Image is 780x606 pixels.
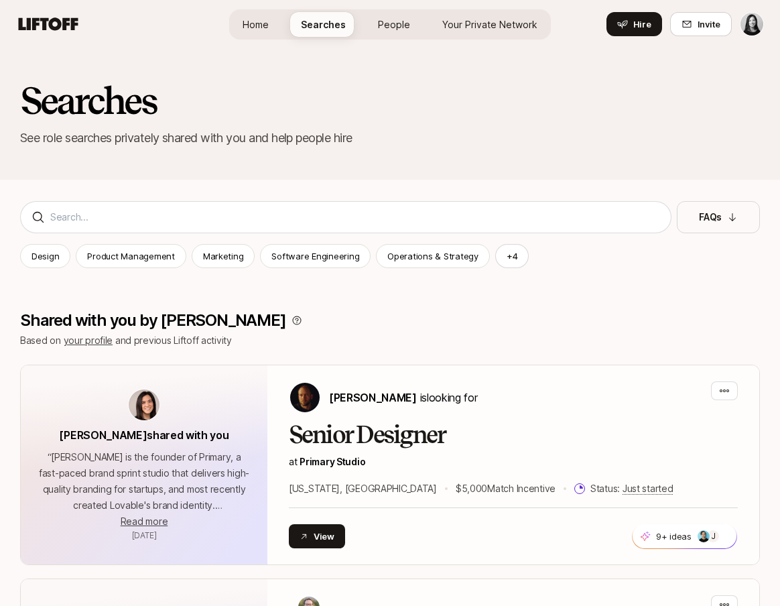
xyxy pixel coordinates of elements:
[495,244,529,268] button: +4
[232,12,279,37] a: Home
[132,530,157,540] span: September 11, 2025 10:37am
[31,249,59,263] p: Design
[290,12,356,37] a: Searches
[698,530,710,542] img: 96d2a0e4_1874_4b12_b72d_b7b3d0246393.jpg
[20,80,760,121] h2: Searches
[367,12,421,37] a: People
[50,209,660,225] input: Search...
[329,391,417,404] span: [PERSON_NAME]
[20,129,760,147] p: See role searches privately shared with you and help people hire
[289,524,345,548] button: View
[698,17,720,31] span: Invite
[59,428,229,442] span: [PERSON_NAME] shared with you
[711,528,716,544] p: J
[677,201,760,233] button: FAQs
[623,483,673,495] span: Just started
[740,13,763,36] img: Stacy La
[64,335,113,346] a: your profile
[121,513,168,530] button: Read more
[243,17,269,32] span: Home
[590,481,673,497] p: Status:
[699,209,722,225] p: FAQs
[656,530,692,543] p: 9+ ideas
[87,249,174,263] p: Product Management
[670,12,732,36] button: Invite
[289,481,437,497] p: [US_STATE], [GEOGRAPHIC_DATA]
[740,12,764,36] button: Stacy La
[329,389,477,406] p: is looking for
[290,383,320,412] img: Nicholas Pattison
[387,249,478,263] p: Operations & Strategy
[456,481,556,497] p: $5,000 Match Incentive
[20,332,760,349] p: Based on and previous Liftoff activity
[271,249,359,263] p: Software Engineering
[289,454,738,470] p: at
[203,249,244,263] p: Marketing
[300,456,365,467] a: Primary Studio
[301,17,346,32] span: Searches
[442,17,537,32] span: Your Private Network
[20,311,286,330] p: Shared with you by [PERSON_NAME]
[121,516,168,527] span: Read more
[37,449,251,513] p: “ [PERSON_NAME] is the founder of Primary, a fast-paced brand sprint studio that delivers high-qu...
[129,389,159,420] img: avatar-url
[606,12,662,36] button: Hire
[378,17,410,32] span: People
[633,17,651,31] span: Hire
[289,422,738,448] h2: Senior Designer
[432,12,548,37] a: Your Private Network
[632,524,737,549] button: 9+ ideasJ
